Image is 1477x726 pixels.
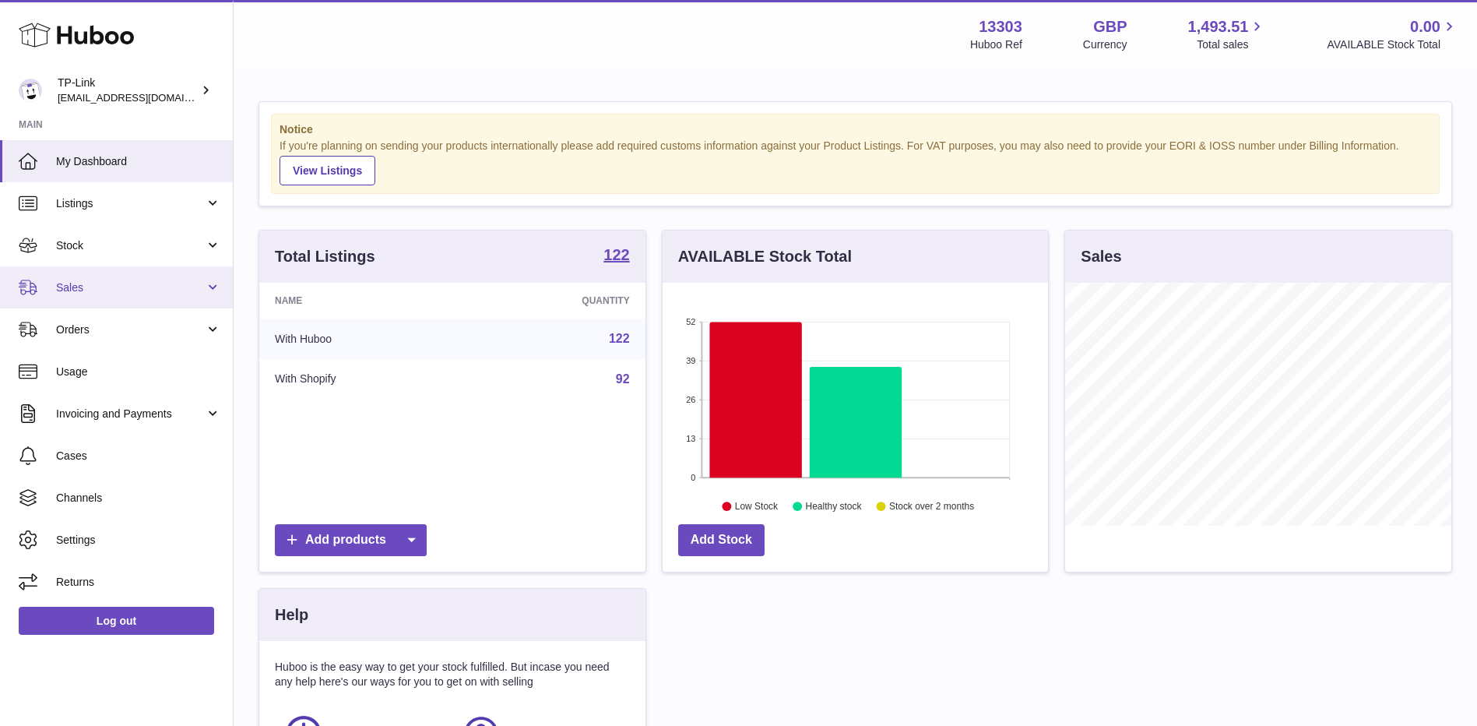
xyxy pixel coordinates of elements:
strong: 122 [603,247,629,263]
h3: Total Listings [275,246,375,267]
a: Add Stock [678,524,765,556]
th: Name [259,283,467,319]
text: Low Stock [735,501,779,512]
span: Listings [56,196,205,211]
text: 26 [686,395,695,404]
h3: Help [275,604,308,626]
div: Huboo Ref [970,37,1022,52]
a: Add products [275,524,427,556]
strong: 13303 [979,16,1022,37]
span: Cases [56,449,221,463]
span: [EMAIL_ADDRESS][DOMAIN_NAME] [58,91,229,104]
div: TP-Link [58,76,198,105]
a: 0.00 AVAILABLE Stock Total [1327,16,1458,52]
span: Invoicing and Payments [56,407,205,421]
span: Channels [56,491,221,506]
span: Settings [56,533,221,548]
p: Huboo is the easy way to get your stock fulfilled. But incase you need any help here's our ways f... [275,660,630,689]
text: Healthy stock [805,501,862,512]
text: 0 [691,473,695,482]
strong: Notice [280,122,1431,137]
span: 0.00 [1410,16,1440,37]
span: AVAILABLE Stock Total [1327,37,1458,52]
a: 1,493.51 Total sales [1188,16,1267,52]
span: Total sales [1197,37,1266,52]
span: 1,493.51 [1188,16,1249,37]
span: My Dashboard [56,154,221,169]
td: With Huboo [259,319,467,359]
a: 122 [609,332,630,345]
th: Quantity [467,283,645,319]
text: 13 [686,434,695,443]
a: 122 [603,247,629,266]
text: 52 [686,317,695,326]
span: Stock [56,238,205,253]
span: Sales [56,280,205,295]
span: Returns [56,575,221,590]
text: Stock over 2 months [889,501,974,512]
text: 39 [686,356,695,365]
img: gaby.chen@tp-link.com [19,79,42,102]
h3: Sales [1081,246,1121,267]
a: View Listings [280,156,375,185]
strong: GBP [1093,16,1127,37]
span: Orders [56,322,205,337]
div: If you're planning on sending your products internationally please add required customs informati... [280,139,1431,185]
div: Currency [1083,37,1127,52]
h3: AVAILABLE Stock Total [678,246,852,267]
span: Usage [56,365,221,379]
a: Log out [19,607,214,635]
a: 92 [616,372,630,386]
td: With Shopify [259,359,467,400]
